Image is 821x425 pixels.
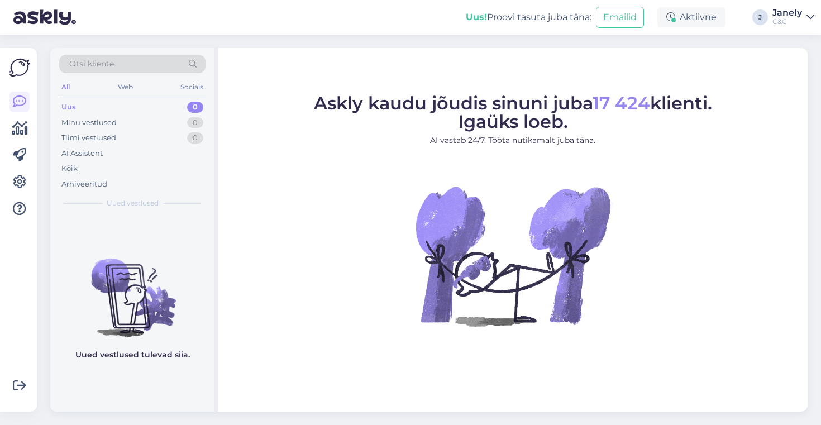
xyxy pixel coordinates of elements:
p: AI vastab 24/7. Tööta nutikamalt juba täna. [314,135,712,146]
img: No Chat active [412,155,613,356]
img: No chats [50,238,214,339]
p: Uued vestlused tulevad siia. [75,349,190,361]
div: Arhiveeritud [61,179,107,190]
div: AI Assistent [61,148,103,159]
div: Minu vestlused [61,117,117,128]
div: Janely [772,8,802,17]
span: Otsi kliente [69,58,114,70]
div: 0 [187,117,203,128]
img: Askly Logo [9,57,30,78]
div: Tiimi vestlused [61,132,116,144]
div: Kõik [61,163,78,174]
div: 0 [187,132,203,144]
div: 0 [187,102,203,113]
div: Socials [178,80,206,94]
span: 17 424 [593,92,650,114]
div: Web [116,80,135,94]
div: J [752,9,768,25]
b: Uus! [466,12,487,22]
div: C&C [772,17,802,26]
button: Emailid [596,7,644,28]
a: JanelyC&C [772,8,814,26]
div: All [59,80,72,94]
div: Uus [61,102,76,113]
span: Uued vestlused [107,198,159,208]
span: Askly kaudu jõudis sinuni juba klienti. Igaüks loeb. [314,92,712,132]
div: Aktiivne [657,7,725,27]
div: Proovi tasuta juba täna: [466,11,591,24]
